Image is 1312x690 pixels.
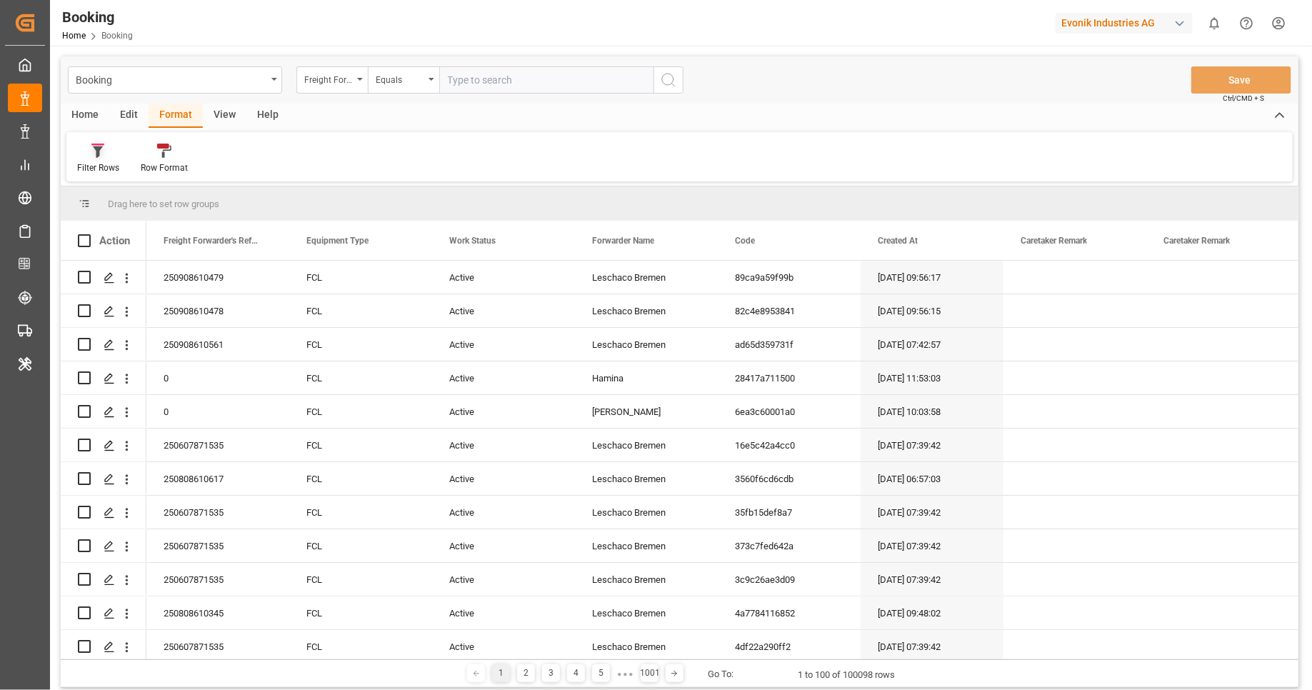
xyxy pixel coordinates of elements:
[861,563,1003,596] div: [DATE] 07:39:42
[575,529,718,562] div: Leschaco Bremen
[432,429,575,461] div: Active
[718,429,861,461] div: 16e5c42a4cc0
[61,328,146,361] div: Press SPACE to select this row.
[878,236,918,246] span: Created At
[289,395,432,428] div: FCL
[61,395,146,429] div: Press SPACE to select this row.
[289,462,432,495] div: FCL
[164,236,259,246] span: Freight Forwarder's Reference No.
[861,529,1003,562] div: [DATE] 07:39:42
[718,496,861,529] div: 35fb15def8a7
[641,664,658,682] div: 1001
[575,563,718,596] div: Leschaco Bremen
[575,328,718,361] div: Leschaco Bremen
[1198,7,1231,39] button: show 0 new notifications
[439,66,654,94] input: Type to search
[432,529,575,562] div: Active
[718,361,861,394] div: 28417a711500
[68,66,282,94] button: open menu
[718,462,861,495] div: 3560f6cd6cdb
[289,496,432,529] div: FCL
[306,236,369,246] span: Equipment Type
[492,664,510,682] div: 1
[203,104,246,128] div: View
[718,328,861,361] div: ad65d359731f
[861,328,1003,361] div: [DATE] 07:42:57
[61,563,146,596] div: Press SPACE to select this row.
[61,496,146,529] div: Press SPACE to select this row.
[1231,7,1263,39] button: Help Center
[61,462,146,496] div: Press SPACE to select this row.
[575,294,718,327] div: Leschaco Bremen
[735,236,755,246] span: Code
[289,429,432,461] div: FCL
[61,104,109,128] div: Home
[146,529,289,562] div: 250607871535
[289,596,432,629] div: FCL
[718,630,861,663] div: 4df22a290ff2
[289,630,432,663] div: FCL
[289,529,432,562] div: FCL
[432,596,575,629] div: Active
[861,429,1003,461] div: [DATE] 07:39:42
[289,361,432,394] div: FCL
[718,563,861,596] div: 3c9c26ae3d09
[141,161,188,174] div: Row Format
[432,294,575,327] div: Active
[575,596,718,629] div: Leschaco Bremen
[61,429,146,462] div: Press SPACE to select this row.
[861,496,1003,529] div: [DATE] 07:39:42
[575,462,718,495] div: Leschaco Bremen
[617,669,633,679] div: ● ● ●
[449,236,496,246] span: Work Status
[654,66,683,94] button: search button
[146,630,289,663] div: 250607871535
[108,199,219,209] span: Drag here to set row groups
[592,664,610,682] div: 5
[376,70,424,86] div: Equals
[861,596,1003,629] div: [DATE] 09:48:02
[861,462,1003,495] div: [DATE] 06:57:03
[289,294,432,327] div: FCL
[146,462,289,495] div: 250808610617
[517,664,535,682] div: 2
[289,328,432,361] div: FCL
[146,261,289,294] div: 250908610479
[76,70,266,88] div: Booking
[432,395,575,428] div: Active
[289,563,432,596] div: FCL
[861,261,1003,294] div: [DATE] 09:56:17
[432,261,575,294] div: Active
[1191,66,1291,94] button: Save
[432,328,575,361] div: Active
[368,66,439,94] button: open menu
[861,294,1003,327] div: [DATE] 09:56:15
[61,261,146,294] div: Press SPACE to select this row.
[575,361,718,394] div: Hamina
[61,596,146,630] div: Press SPACE to select this row.
[708,667,734,681] div: Go To:
[246,104,289,128] div: Help
[62,31,86,41] a: Home
[1056,13,1193,34] div: Evonik Industries AG
[149,104,203,128] div: Format
[718,529,861,562] div: 373c7fed642a
[61,529,146,563] div: Press SPACE to select this row.
[146,429,289,461] div: 250607871535
[109,104,149,128] div: Edit
[296,66,368,94] button: open menu
[146,328,289,361] div: 250908610561
[146,395,289,428] div: 0
[289,261,432,294] div: FCL
[861,395,1003,428] div: [DATE] 10:03:58
[798,668,896,682] div: 1 to 100 of 100098 rows
[432,462,575,495] div: Active
[718,294,861,327] div: 82c4e8953841
[146,496,289,529] div: 250607871535
[62,6,133,28] div: Booking
[575,261,718,294] div: Leschaco Bremen
[592,236,654,246] span: Forwarder Name
[61,361,146,395] div: Press SPACE to select this row.
[432,630,575,663] div: Active
[542,664,560,682] div: 3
